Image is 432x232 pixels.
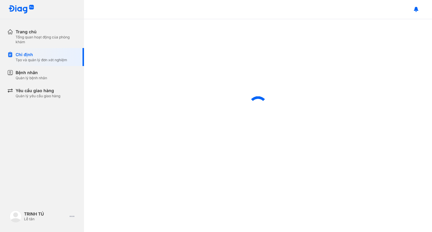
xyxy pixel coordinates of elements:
[16,58,67,62] div: Tạo và quản lý đơn xét nghiệm
[10,210,22,222] img: logo
[24,217,67,221] div: Lễ tân
[16,52,67,58] div: Chỉ định
[16,94,60,98] div: Quản lý yêu cầu giao hàng
[16,76,47,80] div: Quản lý bệnh nhân
[16,70,47,76] div: Bệnh nhân
[8,5,34,14] img: logo
[16,88,60,94] div: Yêu cầu giao hàng
[24,211,67,217] div: TRINH TÚ
[16,29,77,35] div: Trang chủ
[16,35,77,44] div: Tổng quan hoạt động của phòng khám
